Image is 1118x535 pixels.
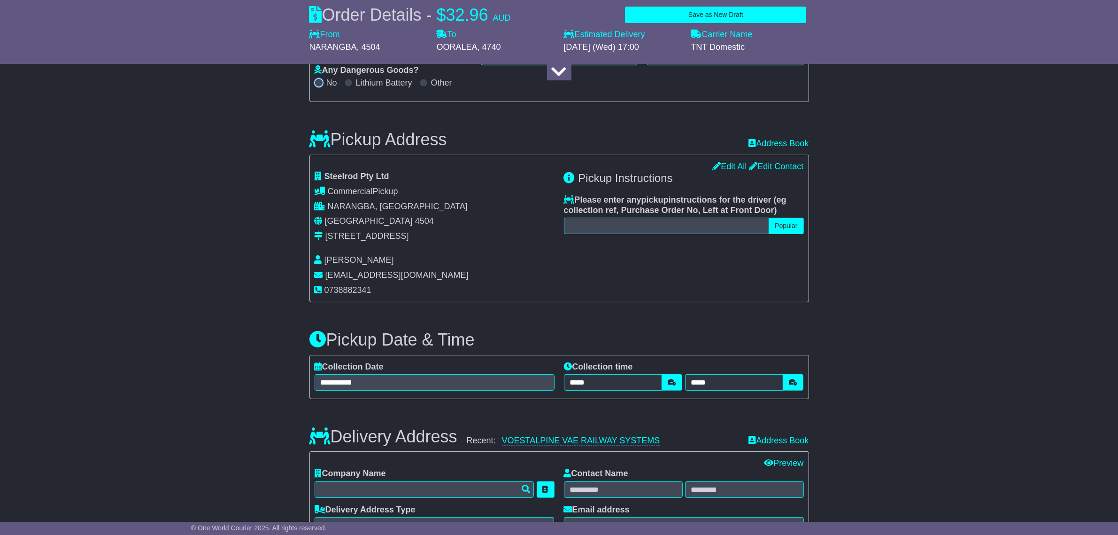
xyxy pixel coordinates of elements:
span: [GEOGRAPHIC_DATA] [325,216,413,226]
label: Estimated Delivery [564,30,682,40]
span: 32.96 [446,5,488,24]
div: Recent: [467,436,740,446]
span: Pickup Instructions [578,172,672,184]
a: Address Book [748,436,809,445]
label: No [326,78,337,88]
span: NARANGBA [309,42,357,52]
label: Collection time [564,362,633,372]
label: To [437,30,456,40]
span: [EMAIL_ADDRESS][DOMAIN_NAME] [325,270,469,280]
div: Order Details - [309,5,511,25]
label: Company Name [315,469,386,479]
div: [STREET_ADDRESS] [325,231,409,242]
a: Preview [764,458,803,468]
span: , 4504 [357,42,380,52]
label: Collection Date [315,362,384,372]
label: From [309,30,340,40]
span: OORALEA [437,42,478,52]
button: Save as New Draft [625,7,806,23]
h3: Pickup Address [309,130,447,149]
span: 0738882341 [324,285,371,295]
h3: Delivery Address [309,427,457,446]
div: TNT Domestic [691,42,809,53]
a: Address Book [748,139,809,149]
label: Email address [564,505,630,515]
span: pickup [641,195,669,205]
a: Edit Contact [749,162,803,171]
span: © One World Courier 2025. All rights reserved. [191,524,327,532]
span: [PERSON_NAME] [324,255,394,265]
span: Steelrod Pty Ltd [324,172,389,181]
span: eg collection ref, Purchase Order No, Left at Front Door [564,195,786,215]
label: Carrier Name [691,30,753,40]
label: Lithium Battery [356,78,412,88]
span: AUD [493,13,511,23]
h3: Pickup Date & Time [309,330,809,349]
span: $ [437,5,446,24]
label: Please enter any instructions for the driver ( ) [564,195,804,215]
span: Commercial [328,187,373,196]
label: Any Dangerous Goods? [315,65,419,76]
span: , 4740 [478,42,501,52]
span: 4504 [415,216,434,226]
a: Edit All [712,162,747,171]
div: [DATE] (Wed) 17:00 [564,42,682,53]
a: VOESTALPINE VAE RAILWAY SYSTEMS [502,436,660,446]
label: Contact Name [564,469,628,479]
div: Pickup [315,187,555,197]
button: Popular [769,218,803,234]
label: Other [431,78,452,88]
label: Delivery Address Type [315,505,416,515]
span: NARANGBA, [GEOGRAPHIC_DATA] [328,202,468,211]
